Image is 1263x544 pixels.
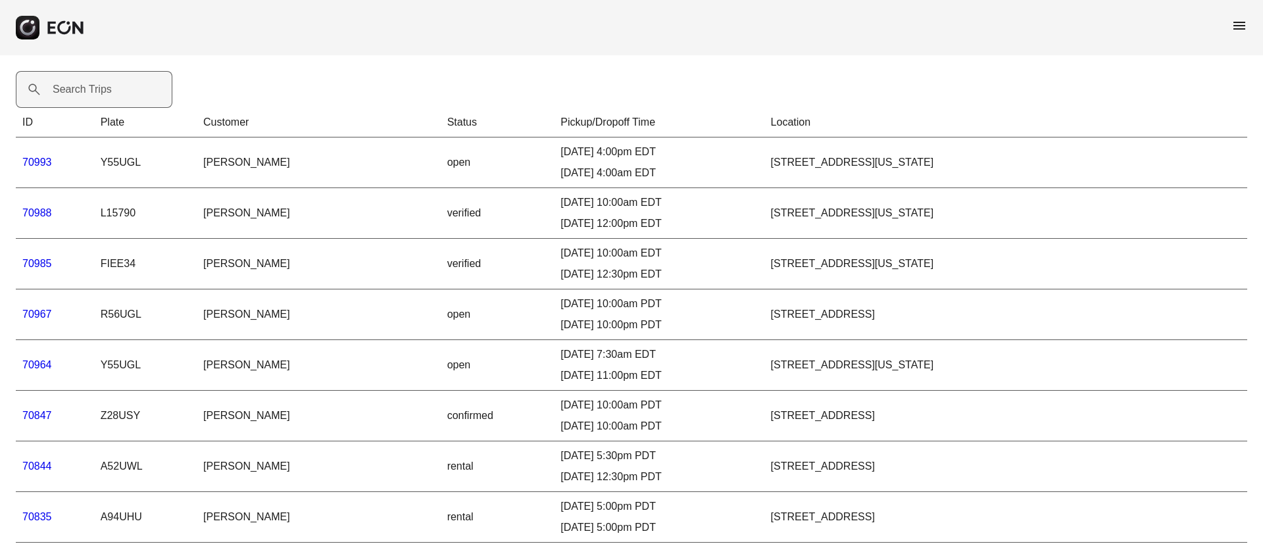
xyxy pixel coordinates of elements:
td: L15790 [94,188,197,239]
div: [DATE] 5:00pm PDT [560,520,757,535]
td: [PERSON_NAME] [197,137,441,188]
div: [DATE] 7:30am EDT [560,347,757,362]
td: [STREET_ADDRESS] [764,391,1247,441]
div: [DATE] 5:00pm PDT [560,499,757,514]
label: Search Trips [53,82,112,97]
td: open [441,289,555,340]
div: [DATE] 4:00am EDT [560,165,757,181]
td: [PERSON_NAME] [197,391,441,441]
th: Pickup/Dropoff Time [554,108,764,137]
td: verified [441,188,555,239]
th: Customer [197,108,441,137]
span: menu [1231,18,1247,34]
div: [DATE] 10:00am PDT [560,296,757,312]
div: [DATE] 12:30pm PDT [560,469,757,485]
td: confirmed [441,391,555,441]
a: 70964 [22,359,52,370]
td: [PERSON_NAME] [197,188,441,239]
div: [DATE] 10:00am EDT [560,245,757,261]
td: [STREET_ADDRESS][US_STATE] [764,188,1247,239]
a: 70993 [22,157,52,168]
td: [PERSON_NAME] [197,441,441,492]
div: [DATE] 10:00am PDT [560,418,757,434]
div: [DATE] 4:00pm EDT [560,144,757,160]
td: open [441,137,555,188]
div: [DATE] 12:30pm EDT [560,266,757,282]
td: [STREET_ADDRESS] [764,441,1247,492]
td: [PERSON_NAME] [197,492,441,543]
td: [PERSON_NAME] [197,340,441,391]
td: R56UGL [94,289,197,340]
td: FIEE34 [94,239,197,289]
td: A52UWL [94,441,197,492]
div: [DATE] 12:00pm EDT [560,216,757,232]
td: [STREET_ADDRESS][US_STATE] [764,137,1247,188]
td: Z28USY [94,391,197,441]
div: [DATE] 5:30pm PDT [560,448,757,464]
td: [STREET_ADDRESS] [764,289,1247,340]
td: open [441,340,555,391]
div: [DATE] 10:00am PDT [560,397,757,413]
td: [PERSON_NAME] [197,239,441,289]
div: [DATE] 11:00pm EDT [560,368,757,383]
th: ID [16,108,94,137]
td: Y55UGL [94,340,197,391]
td: verified [441,239,555,289]
a: 70985 [22,258,52,269]
td: [STREET_ADDRESS][US_STATE] [764,340,1247,391]
td: Y55UGL [94,137,197,188]
div: [DATE] 10:00am EDT [560,195,757,210]
td: [STREET_ADDRESS] [764,492,1247,543]
th: Status [441,108,555,137]
td: [STREET_ADDRESS][US_STATE] [764,239,1247,289]
td: [PERSON_NAME] [197,289,441,340]
th: Plate [94,108,197,137]
div: [DATE] 10:00pm PDT [560,317,757,333]
td: rental [441,441,555,492]
a: 70844 [22,460,52,472]
a: 70835 [22,511,52,522]
a: 70967 [22,309,52,320]
th: Location [764,108,1247,137]
td: A94UHU [94,492,197,543]
td: rental [441,492,555,543]
a: 70847 [22,410,52,421]
a: 70988 [22,207,52,218]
